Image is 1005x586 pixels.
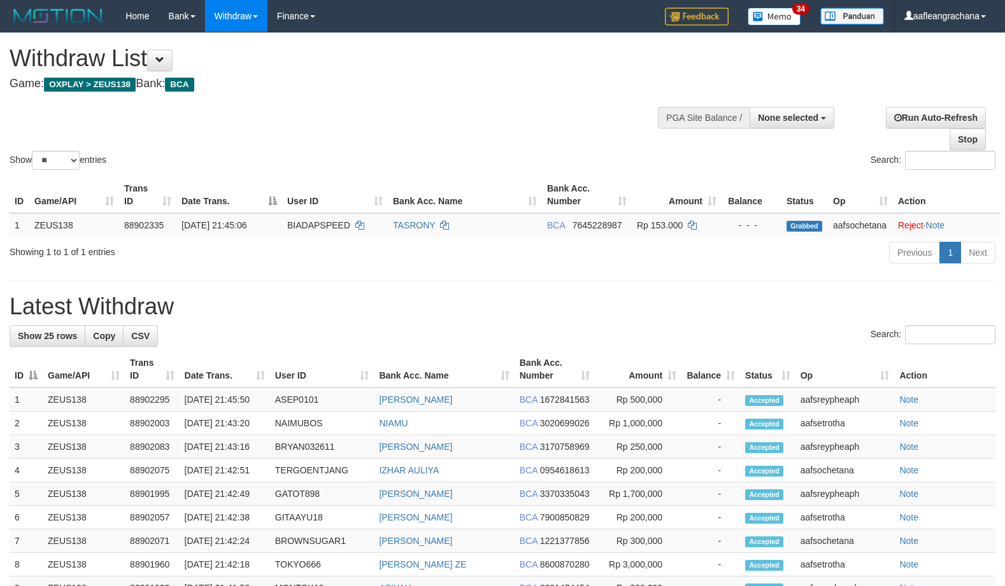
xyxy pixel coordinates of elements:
td: ZEUS138 [43,482,125,506]
span: Accepted [745,466,783,477]
td: 1 [10,213,29,237]
span: 88902335 [124,220,164,230]
th: Date Trans.: activate to sort column ascending [180,351,270,387]
td: aafsetrotha [795,506,895,529]
td: [DATE] 21:42:18 [180,553,270,576]
span: Accepted [745,395,783,406]
td: - [681,412,740,435]
a: [PERSON_NAME] [379,442,452,452]
h1: Latest Withdraw [10,294,995,319]
a: IZHAR AULIYA [379,465,439,475]
td: - [681,387,740,412]
span: Copy 3020699026 to clipboard [540,418,590,428]
span: Copy 1221377856 to clipboard [540,536,590,546]
td: Rp 1,700,000 [595,482,681,506]
td: [DATE] 21:45:50 [180,387,270,412]
span: BCA [520,442,538,452]
th: User ID: activate to sort column ascending [282,177,388,213]
th: Amount: activate to sort column ascending [632,177,722,213]
td: [DATE] 21:42:38 [180,506,270,529]
a: Stop [950,129,986,150]
span: BCA [547,220,565,230]
img: Button%20Memo.svg [748,8,801,25]
span: Copy 7645228987 to clipboard [573,220,622,230]
a: NIAMU [379,418,408,428]
td: 88902057 [125,506,179,529]
th: Status: activate to sort column ascending [740,351,795,387]
td: 88901960 [125,553,179,576]
td: ZEUS138 [43,529,125,553]
td: - [681,553,740,576]
th: Date Trans.: activate to sort column descending [176,177,282,213]
th: Amount: activate to sort column ascending [595,351,681,387]
span: BCA [520,536,538,546]
span: Copy 3170758969 to clipboard [540,442,590,452]
span: BCA [165,78,194,92]
span: Copy 0954618613 to clipboard [540,465,590,475]
a: Run Auto-Refresh [886,107,986,129]
td: Rp 1,000,000 [595,412,681,435]
td: ASEP0101 [270,387,374,412]
a: Note [926,220,945,230]
a: TASRONY [393,220,435,230]
h1: Withdraw List [10,46,657,71]
th: Balance [722,177,781,213]
td: ZEUS138 [43,506,125,529]
span: Copy 7900850829 to clipboard [540,512,590,522]
td: 7 [10,529,43,553]
span: Show 25 rows [18,331,77,341]
td: 6 [10,506,43,529]
a: Show 25 rows [10,325,85,347]
td: 5 [10,482,43,506]
td: - [681,459,740,482]
th: Action [894,351,995,387]
td: 88902083 [125,435,179,459]
td: 3 [10,435,43,459]
span: BCA [520,418,538,428]
td: TERGOENTJANG [270,459,374,482]
th: Game/API: activate to sort column ascending [43,351,125,387]
td: ZEUS138 [43,459,125,482]
td: 2 [10,412,43,435]
label: Search: [871,325,995,344]
span: Accepted [745,513,783,524]
th: Op: activate to sort column ascending [828,177,893,213]
a: Previous [889,242,940,263]
td: ZEUS138 [43,435,125,459]
td: ZEUS138 [43,553,125,576]
td: GITAAYU18 [270,506,374,529]
td: - [681,529,740,553]
span: Rp 153.000 [637,220,683,230]
td: [DATE] 21:43:16 [180,435,270,459]
td: · [893,213,1001,237]
th: Balance: activate to sort column ascending [681,351,740,387]
a: Note [899,489,918,499]
span: Copy 1672841563 to clipboard [540,394,590,405]
a: [PERSON_NAME] [379,394,452,405]
span: Accepted [745,560,783,571]
td: Rp 250,000 [595,435,681,459]
a: Note [899,465,918,475]
td: 8 [10,553,43,576]
div: PGA Site Balance / [658,107,750,129]
th: Bank Acc. Name: activate to sort column ascending [388,177,542,213]
td: GATOT898 [270,482,374,506]
td: Rp 500,000 [595,387,681,412]
td: [DATE] 21:42:49 [180,482,270,506]
a: [PERSON_NAME] ZE [379,559,466,569]
a: Note [899,418,918,428]
td: [DATE] 21:42:51 [180,459,270,482]
button: None selected [750,107,834,129]
td: BRYAN032611 [270,435,374,459]
span: BCA [520,559,538,569]
td: - [681,435,740,459]
div: - - - [727,219,776,232]
span: CSV [131,331,150,341]
th: ID [10,177,29,213]
a: [PERSON_NAME] [379,489,452,499]
td: aafsochetana [828,213,893,237]
span: Accepted [745,536,783,547]
a: Copy [85,325,124,347]
td: Rp 3,000,000 [595,553,681,576]
th: Game/API: activate to sort column ascending [29,177,119,213]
